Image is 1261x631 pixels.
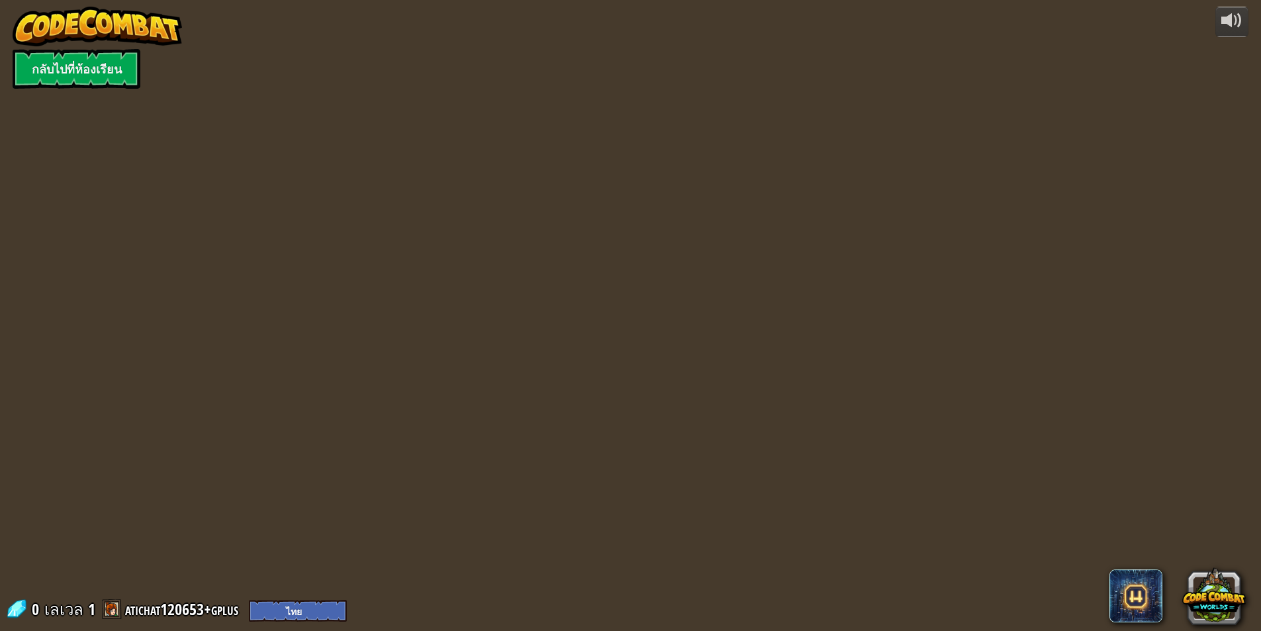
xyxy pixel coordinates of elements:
span: เลเวล [44,599,83,620]
button: ปรับระดับเสียง [1215,7,1248,38]
a: กลับไปที่ห้องเรียน [13,49,140,89]
button: CodeCombat Worlds on Roblox [1182,564,1246,628]
a: atichat120653+gplus [125,599,242,620]
span: 0 [32,599,43,620]
span: CodeCombat AI HackStack [1109,569,1162,622]
img: CodeCombat - Learn how to code by playing a game [13,7,182,46]
span: 1 [88,599,95,620]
